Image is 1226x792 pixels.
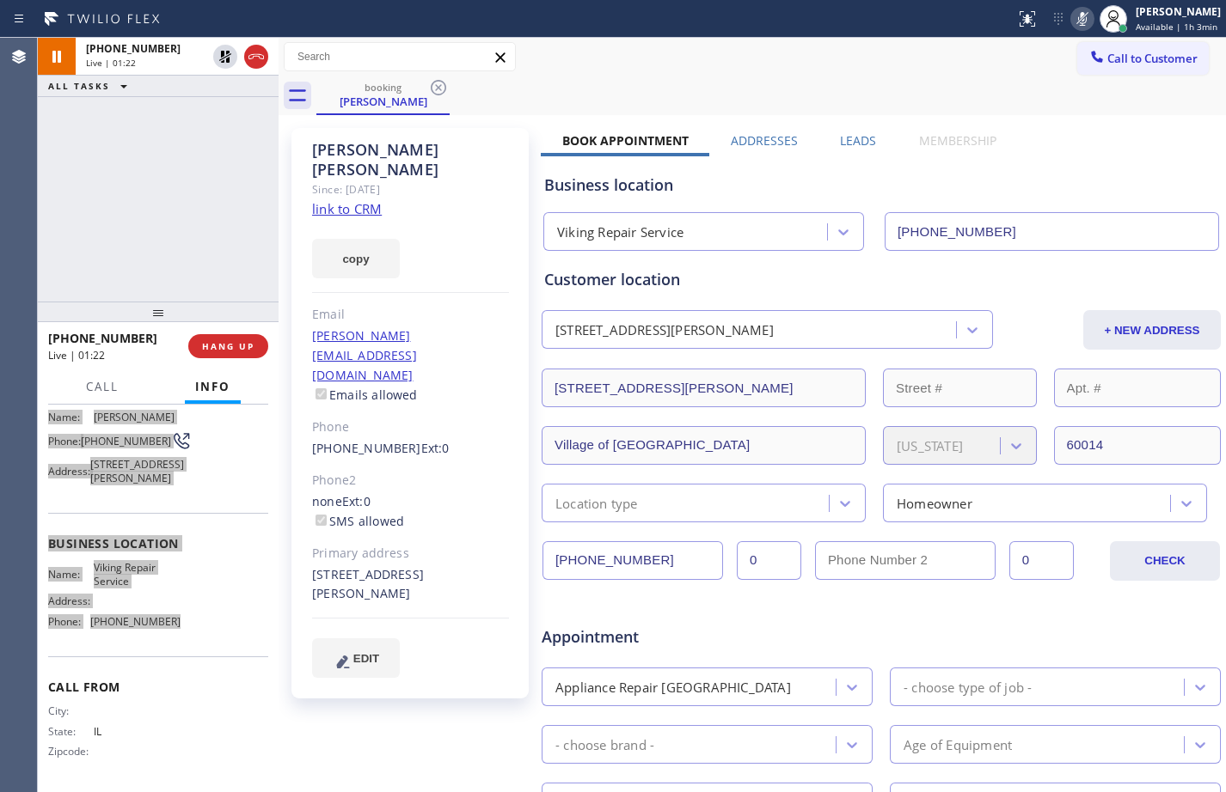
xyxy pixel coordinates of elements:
span: Available | 1h 3min [1136,21,1217,33]
div: - choose type of job - [904,677,1032,697]
div: [PERSON_NAME] [1136,4,1221,19]
span: Phone: [48,615,90,628]
input: ZIP [1054,426,1222,465]
div: Phone2 [312,471,509,490]
input: Phone Number [543,541,723,580]
div: none [312,492,509,532]
span: IL [94,725,180,738]
span: Phone: [48,435,81,448]
span: State: [48,725,94,738]
span: Address: [48,594,94,607]
span: Appointment [542,625,766,649]
button: Info [185,370,241,404]
span: Address: [48,465,90,478]
button: ALL TASKS [38,76,144,96]
label: Leads [840,132,876,149]
div: [STREET_ADDRESS][PERSON_NAME] [312,565,509,605]
span: [PHONE_NUMBER] [90,615,181,628]
span: Info [195,379,230,394]
button: Call to Customer [1077,42,1209,75]
label: Addresses [731,132,798,149]
div: Customer location [544,268,1218,291]
a: link to CRM [312,200,382,217]
span: Name: [48,568,94,581]
label: Book Appointment [562,132,689,149]
input: Search [285,43,515,70]
input: Phone Number [885,212,1219,251]
div: Phone [312,417,509,437]
button: Mute [1070,7,1094,31]
input: Phone Number 2 [815,541,996,580]
div: [PERSON_NAME] [318,94,448,109]
span: Live | 01:22 [86,57,136,69]
button: copy [312,239,400,278]
div: booking [318,81,448,94]
label: Emails allowed [312,387,418,403]
div: Since: [DATE] [312,180,509,199]
label: SMS allowed [312,513,404,529]
input: City [542,426,866,465]
div: - choose brand - [555,734,654,754]
input: SMS allowed [316,515,327,526]
span: Call to Customer [1107,51,1198,66]
a: [PHONE_NUMBER] [312,440,421,456]
button: + NEW ADDRESS [1083,310,1221,350]
input: Address [542,369,866,407]
span: Viking Repair Service [94,561,180,588]
span: Live | 01:22 [48,348,105,362]
span: [PHONE_NUMBER] [81,435,171,448]
input: Ext. 2 [1009,541,1074,580]
div: Business location [544,174,1218,197]
span: Call [86,379,119,394]
span: Business location [48,535,268,551]
span: HANG UP [202,340,254,352]
span: EDIT [353,652,379,665]
span: [PHONE_NUMBER] [48,330,157,346]
span: [PHONE_NUMBER] [86,41,181,56]
label: Membership [919,132,996,149]
div: Homeowner [897,493,972,513]
span: Ext: 0 [342,493,371,509]
div: Viking Repair Service [557,222,683,242]
button: CHECK [1110,541,1220,581]
span: Name: [48,411,94,423]
div: Age of Equipment [904,734,1012,754]
span: Zipcode: [48,745,94,758]
div: James Kassner [318,76,448,113]
span: Ext: 0 [421,440,450,456]
div: Email [312,305,509,325]
input: Emails allowed [316,388,327,399]
input: Ext. [737,541,801,580]
button: Hang up [244,45,268,69]
span: ALL TASKS [48,80,110,92]
span: [PERSON_NAME] [94,411,180,423]
button: EDIT [312,638,400,678]
button: Call [76,370,129,404]
div: [STREET_ADDRESS][PERSON_NAME] [555,320,774,340]
span: City: [48,704,94,717]
div: Appliance Repair [GEOGRAPHIC_DATA] [555,677,791,697]
input: Street # [883,369,1037,407]
input: Apt. # [1054,369,1222,407]
div: Primary address [312,544,509,564]
div: [PERSON_NAME] [PERSON_NAME] [312,140,509,180]
a: [PERSON_NAME][EMAIL_ADDRESS][DOMAIN_NAME] [312,327,417,383]
div: Location type [555,493,638,513]
span: [STREET_ADDRESS][PERSON_NAME] [90,458,184,484]
span: Call From [48,679,268,695]
button: Unhold Customer [213,45,237,69]
button: HANG UP [188,334,268,358]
